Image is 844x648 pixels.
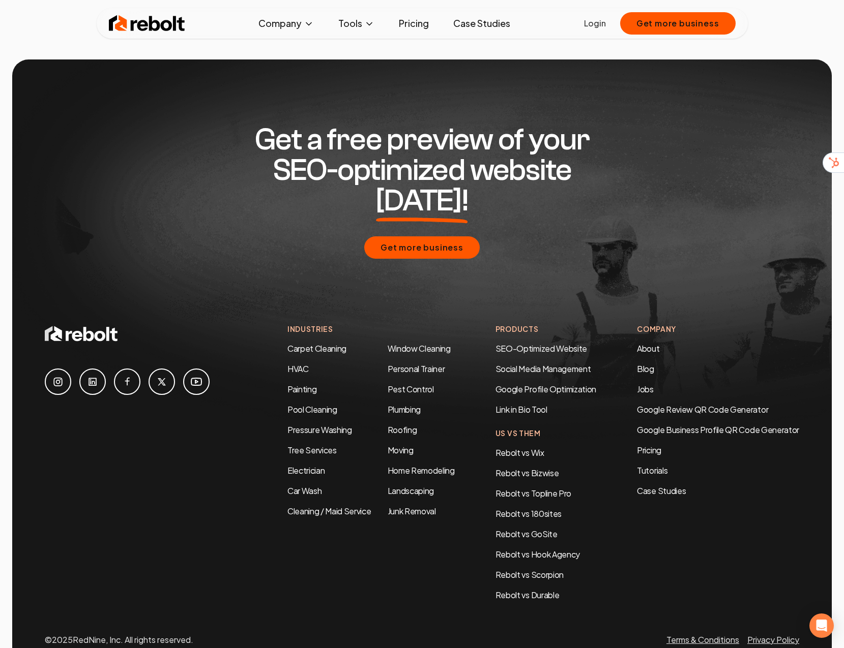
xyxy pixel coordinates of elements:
[496,447,544,458] a: Rebolt vs Wix
[496,404,547,415] a: Link in Bio Tool
[637,424,799,435] a: Google Business Profile QR Code Generator
[496,488,571,499] a: Rebolt vs Topline Pro
[388,485,434,496] a: Landscaping
[637,343,659,354] a: About
[620,12,736,35] button: Get more business
[496,384,596,394] a: Google Profile Optimization
[666,634,739,645] a: Terms & Conditions
[496,590,560,600] a: Rebolt vs Durable
[287,506,371,516] a: Cleaning / Maid Service
[637,324,799,334] h4: Company
[496,549,580,560] a: Rebolt vs Hook Agency
[364,236,480,259] button: Get more business
[287,324,455,334] h4: Industries
[496,468,559,478] a: Rebolt vs Bizwise
[637,384,654,394] a: Jobs
[109,13,185,34] img: Rebolt Logo
[45,634,193,646] p: © 2025 RedNine, Inc. All rights reserved.
[388,363,445,374] a: Personal Trainer
[287,465,325,476] a: Electrician
[388,465,455,476] a: Home Remodeling
[584,17,606,29] a: Login
[388,445,414,455] a: Moving
[227,125,618,216] h2: Get a free preview of your SEO-optimized website
[287,485,322,496] a: Car Wash
[637,444,799,456] a: Pricing
[637,363,654,374] a: Blog
[496,343,587,354] a: SEO-Optimized Website
[376,186,468,216] span: [DATE]!
[388,343,451,354] a: Window Cleaning
[747,634,799,645] a: Privacy Policy
[330,13,383,34] button: Tools
[496,569,564,580] a: Rebolt vs Scorpion
[250,13,322,34] button: Company
[637,465,799,477] a: Tutorials
[445,13,518,34] a: Case Studies
[637,404,768,415] a: Google Review QR Code Generator
[287,424,352,435] a: Pressure Washing
[496,324,596,334] h4: Products
[637,485,799,497] a: Case Studies
[388,506,436,516] a: Junk Removal
[809,613,834,638] div: Open Intercom Messenger
[496,529,558,539] a: Rebolt vs GoSite
[12,59,832,448] img: Footer construction
[496,428,596,439] h4: Us Vs Them
[388,404,421,415] a: Plumbing
[496,508,562,519] a: Rebolt vs 180sites
[388,424,417,435] a: Roofing
[496,363,591,374] a: Social Media Management
[287,343,346,354] a: Carpet Cleaning
[287,445,337,455] a: Tree Services
[391,13,437,34] a: Pricing
[388,384,434,394] a: Pest Control
[287,404,337,415] a: Pool Cleaning
[287,363,309,374] a: HVAC
[287,384,316,394] a: Painting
